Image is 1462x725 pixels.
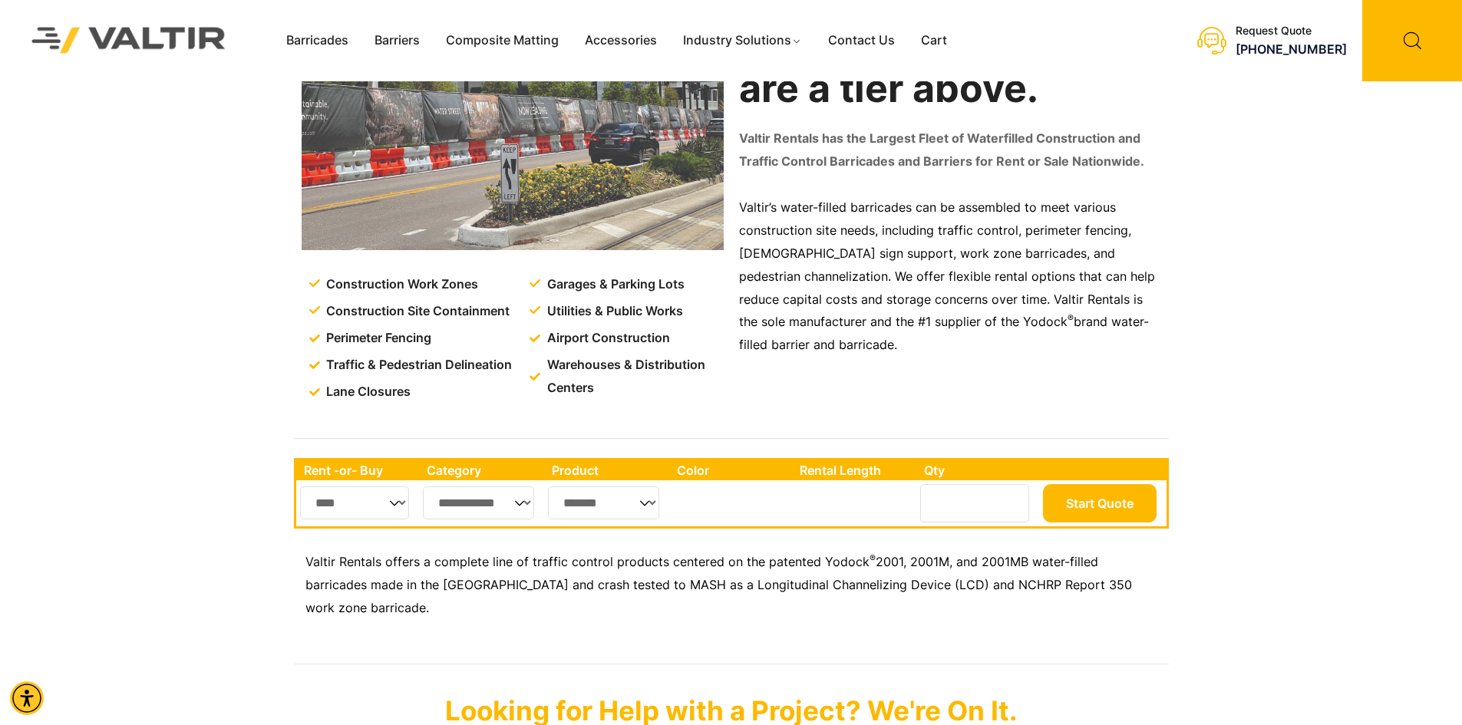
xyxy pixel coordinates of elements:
[305,554,1132,615] span: 2001, 2001M, and 2001MB water-filled barricades made in the [GEOGRAPHIC_DATA] and crash tested to...
[433,29,572,52] a: Composite Matting
[543,327,670,350] span: Airport Construction
[300,486,410,519] select: Single select
[423,486,535,519] select: Single select
[1236,25,1347,38] div: Request Quote
[548,486,659,519] select: Single select
[792,460,916,480] th: Rental Length
[273,29,361,52] a: Barricades
[419,460,545,480] th: Category
[739,196,1161,357] p: Valtir’s water-filled barricades can be assembled to meet various construction site needs, includ...
[12,7,246,74] img: Valtir Rentals
[916,460,1038,480] th: Qty
[1236,41,1347,57] a: call (888) 496-3625
[10,681,44,715] div: Accessibility Menu
[296,460,419,480] th: Rent -or- Buy
[669,460,793,480] th: Color
[1043,484,1157,522] button: Start Quote
[815,29,908,52] a: Contact Us
[670,29,815,52] a: Industry Solutions
[305,554,870,569] span: Valtir Rentals offers a complete line of traffic control products centered on the patented Yodock
[739,25,1161,110] h2: Expert solutions that are a tier above.
[543,273,685,296] span: Garages & Parking Lots
[908,29,960,52] a: Cart
[322,327,431,350] span: Perimeter Fencing
[870,552,876,564] sup: ®
[322,273,478,296] span: Construction Work Zones
[322,354,512,377] span: Traffic & Pedestrian Delineation
[1068,312,1074,324] sup: ®
[322,300,510,323] span: Construction Site Containment
[543,354,727,400] span: Warehouses & Distribution Centers
[572,29,670,52] a: Accessories
[322,381,411,404] span: Lane Closures
[544,460,669,480] th: Product
[361,29,433,52] a: Barriers
[739,127,1161,173] p: Valtir Rentals has the Largest Fleet of Waterfilled Construction and Traffic Control Barricades a...
[543,300,683,323] span: Utilities & Public Works
[920,484,1029,522] input: Number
